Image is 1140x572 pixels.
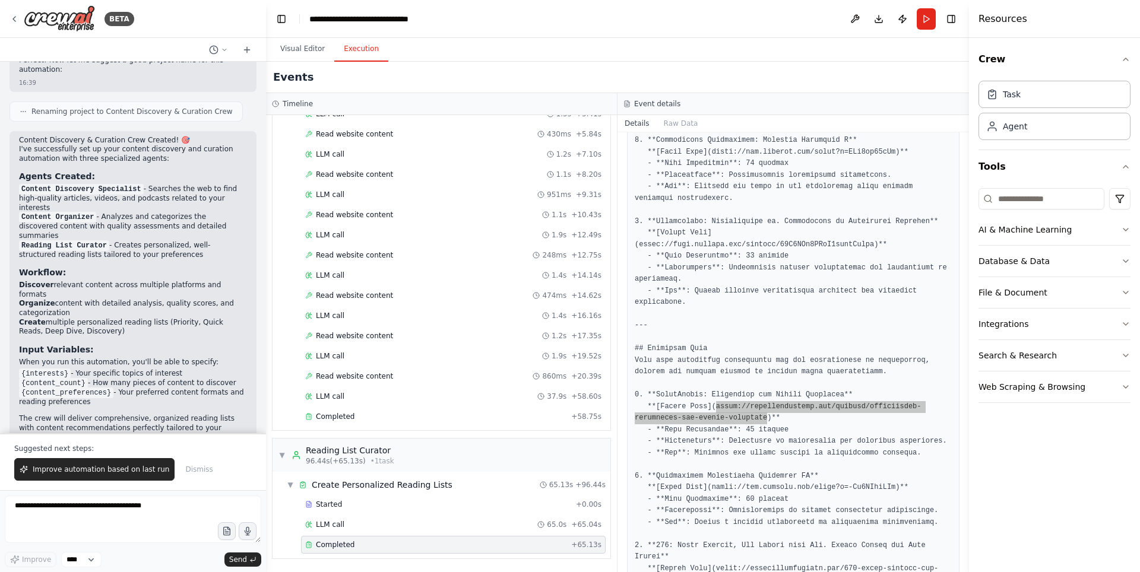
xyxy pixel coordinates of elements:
[571,520,601,529] span: + 65.04s
[271,37,334,62] button: Visual Editor
[5,552,56,567] button: Improve
[571,392,601,401] span: + 58.60s
[657,115,705,132] button: Raw Data
[617,115,657,132] button: Details
[978,43,1130,76] button: Crew
[978,12,1027,26] h4: Resources
[316,230,344,240] span: LLM call
[576,129,601,139] span: + 5.84s
[24,5,95,32] img: Logo
[229,555,247,564] span: Send
[19,378,88,389] code: {content_count}
[547,392,566,401] span: 37.9s
[19,318,46,326] strong: Create
[179,458,218,481] button: Dismiss
[978,255,1050,267] div: Database & Data
[278,450,286,460] span: ▼
[316,392,344,401] span: LLM call
[1003,88,1021,100] div: Task
[14,458,175,481] button: Improve automation based on last run
[571,351,601,361] span: + 19.52s
[978,150,1130,183] button: Tools
[19,318,247,336] li: multiple personalized reading lists (Priority, Quick Reads, Deep Dive, Discovery)
[104,12,134,26] div: BETA
[978,309,1130,339] button: Integrations
[542,250,566,260] span: 248ms
[549,480,574,490] span: 65.13s
[309,13,443,25] nav: breadcrumb
[978,277,1130,308] button: File & Document
[978,76,1130,150] div: Crew
[978,246,1130,277] button: Database & Data
[19,358,247,367] p: When you run this automation, you'll be able to specify:
[978,183,1130,412] div: Tools
[571,412,601,421] span: + 58.75s
[19,387,113,398] code: {content_preferences}
[576,190,601,199] span: + 9.31s
[31,107,233,116] span: Renaming project to Content Discovery & Curation Crew
[552,351,566,361] span: 1.9s
[978,349,1057,361] div: Search & Research
[316,210,393,220] span: Read website content
[237,43,256,57] button: Start a new chat
[571,291,601,300] span: + 14.62s
[19,184,144,195] code: Content Discovery Specialist
[552,331,566,341] span: 1.2s
[19,136,247,145] h2: Content Discovery & Curation Crew Created! 🎯
[978,214,1130,245] button: AI & Machine Learning
[542,291,566,300] span: 474ms
[978,381,1085,393] div: Web Scraping & Browsing
[19,368,71,379] code: {interests}
[1003,120,1027,132] div: Agent
[571,230,601,240] span: + 12.49s
[547,129,571,139] span: 430ms
[316,540,354,549] span: Completed
[19,345,94,354] strong: Input Variables:
[571,331,601,341] span: + 17.35s
[571,540,601,549] span: + 65.13s
[204,43,233,57] button: Switch to previous chat
[287,480,294,490] span: ▼
[19,212,247,240] li: - Analyzes and categorizes the discovered content with quality assessments and detailed summaries
[239,522,256,540] button: Click to speak your automation idea
[571,371,601,381] span: + 20.39s
[19,281,247,299] li: relevant content across multiple platforms and formats
[33,465,169,474] span: Improve automation based on last run
[571,210,601,220] span: + 10.43s
[571,271,601,280] span: + 14.14s
[316,520,344,529] span: LLM call
[576,170,601,179] span: + 8.20s
[576,150,601,159] span: + 7.10s
[283,99,313,109] h3: Timeline
[316,311,344,320] span: LLM call
[978,287,1047,298] div: File & Document
[19,414,247,451] p: The crew will deliver comprehensive, organized reading lists with content recommendations perfect...
[634,99,680,109] h3: Event details
[943,11,959,27] button: Hide right sidebar
[273,11,290,27] button: Hide left sidebar
[316,170,393,179] span: Read website content
[19,369,247,379] li: - Your specific topics of interest
[370,456,394,466] span: • 1 task
[19,299,247,317] li: content with detailed analysis, quality scores, and categorization
[552,210,566,220] span: 1.1s
[306,456,366,466] span: 96.44s (+65.13s)
[316,150,344,159] span: LLM call
[552,230,566,240] span: 1.9s
[571,311,601,320] span: + 16.16s
[316,412,354,421] span: Completed
[19,241,247,260] li: - Creates personalized, well-structured reading lists tailored to your preferences
[19,268,66,277] strong: Workflow:
[19,78,36,87] div: 16:39
[185,465,213,474] span: Dismiss
[316,331,393,341] span: Read website content
[978,340,1130,371] button: Search & Research
[978,371,1130,402] button: Web Scraping & Browsing
[316,250,393,260] span: Read website content
[978,224,1072,236] div: AI & Machine Learning
[316,500,342,509] span: Started
[316,291,393,300] span: Read website content
[542,371,566,381] span: 860ms
[19,185,247,212] li: - Searches the web to find high-quality articles, videos, and podcasts related to your interests
[552,271,566,280] span: 1.4s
